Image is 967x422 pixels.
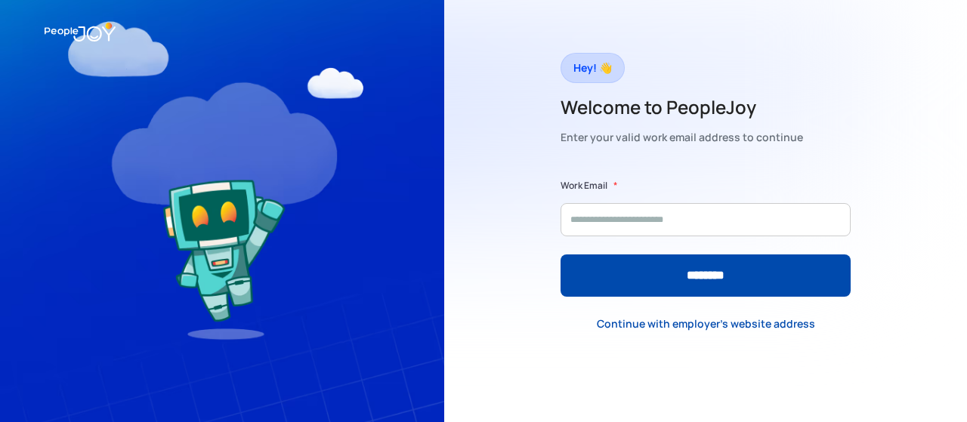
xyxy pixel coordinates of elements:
div: Enter your valid work email address to continue [561,127,803,148]
div: Continue with employer's website address [597,316,815,331]
div: Hey! 👋 [573,57,612,79]
form: Form [561,178,851,297]
a: Continue with employer's website address [585,308,827,339]
label: Work Email [561,178,607,193]
h2: Welcome to PeopleJoy [561,95,803,119]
